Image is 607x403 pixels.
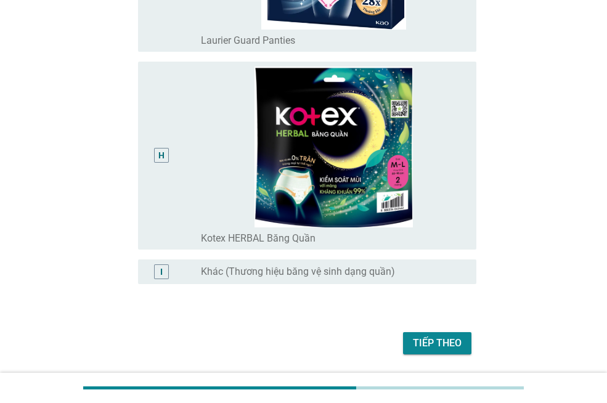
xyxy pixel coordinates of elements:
img: bf871132-568a-43b6-b8e4-8fdfc6a29b80-image86.png [201,67,466,228]
div: H [158,149,165,162]
label: Laurier Guard Panties [201,35,295,47]
button: Tiếp theo [403,332,471,354]
label: Kotex HERBAL Băng Quần [201,232,316,245]
div: Tiếp theo [413,336,462,351]
div: I [160,266,163,279]
label: Khác (Thương hiệu băng vệ sinh dạng quần) [201,266,395,278]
